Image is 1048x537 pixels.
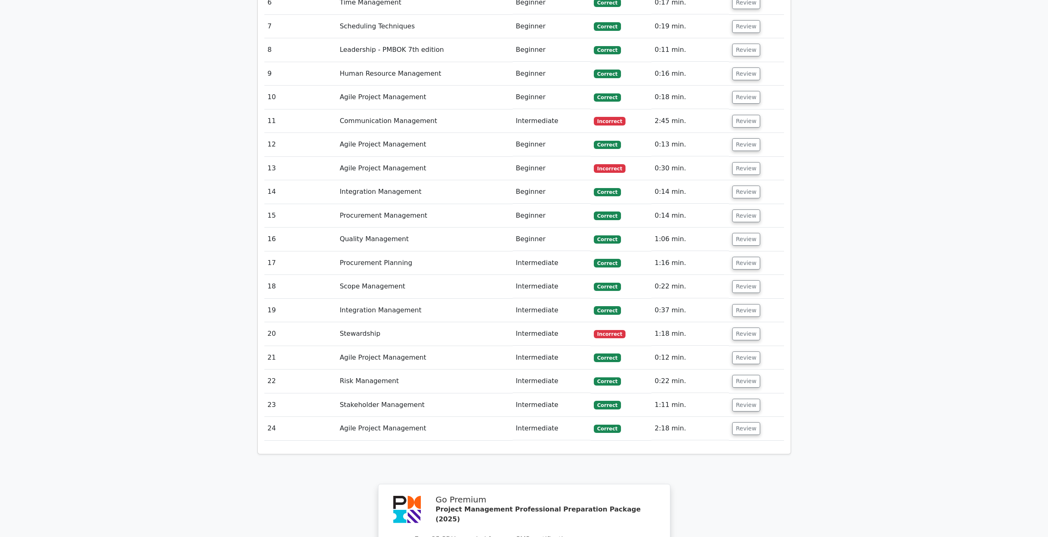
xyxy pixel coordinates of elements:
[264,346,336,370] td: 21
[264,370,336,393] td: 22
[264,417,336,440] td: 24
[513,251,591,275] td: Intermediate
[264,157,336,180] td: 13
[264,180,336,204] td: 14
[594,235,621,244] span: Correct
[651,251,729,275] td: 1:16 min.
[732,375,760,388] button: Review
[513,157,591,180] td: Beginner
[513,299,591,322] td: Intermediate
[513,86,591,109] td: Beginner
[594,117,626,125] span: Incorrect
[651,109,729,133] td: 2:45 min.
[732,162,760,175] button: Review
[732,328,760,340] button: Review
[336,275,513,298] td: Scope Management
[264,228,336,251] td: 16
[651,204,729,228] td: 0:14 min.
[651,15,729,38] td: 0:19 min.
[264,275,336,298] td: 18
[594,283,621,291] span: Correct
[513,370,591,393] td: Intermediate
[336,157,513,180] td: Agile Project Management
[336,322,513,346] td: Stewardship
[264,15,336,38] td: 7
[336,180,513,204] td: Integration Management
[594,330,626,338] span: Incorrect
[732,304,760,317] button: Review
[336,15,513,38] td: Scheduling Techniques
[651,157,729,180] td: 0:30 min.
[513,133,591,156] td: Beginner
[336,299,513,322] td: Integration Management
[513,346,591,370] td: Intermediate
[513,38,591,62] td: Beginner
[651,299,729,322] td: 0:37 min.
[732,422,760,435] button: Review
[594,259,621,267] span: Correct
[732,91,760,104] button: Review
[732,257,760,270] button: Review
[513,62,591,86] td: Beginner
[651,38,729,62] td: 0:11 min.
[594,353,621,362] span: Correct
[732,280,760,293] button: Review
[594,306,621,314] span: Correct
[264,251,336,275] td: 17
[594,46,621,54] span: Correct
[264,133,336,156] td: 12
[594,212,621,220] span: Correct
[336,370,513,393] td: Risk Management
[594,70,621,78] span: Correct
[264,38,336,62] td: 8
[513,180,591,204] td: Beginner
[336,86,513,109] td: Agile Project Management
[651,180,729,204] td: 0:14 min.
[651,417,729,440] td: 2:18 min.
[594,141,621,149] span: Correct
[732,115,760,128] button: Review
[594,425,621,433] span: Correct
[336,38,513,62] td: Leadership - PMBOK 7th edition
[336,393,513,417] td: Stakeholder Management
[594,188,621,196] span: Correct
[594,22,621,30] span: Correct
[513,322,591,346] td: Intermediate
[264,204,336,228] td: 15
[651,346,729,370] td: 0:12 min.
[594,401,621,409] span: Correct
[594,164,626,172] span: Incorrect
[513,15,591,38] td: Beginner
[264,109,336,133] td: 11
[732,399,760,411] button: Review
[264,393,336,417] td: 23
[651,393,729,417] td: 1:11 min.
[732,209,760,222] button: Review
[651,322,729,346] td: 1:18 min.
[732,233,760,246] button: Review
[513,417,591,440] td: Intermediate
[336,133,513,156] td: Agile Project Management
[732,44,760,56] button: Review
[732,20,760,33] button: Review
[651,62,729,86] td: 0:16 min.
[336,62,513,86] td: Human Resource Management
[264,86,336,109] td: 10
[336,228,513,251] td: Quality Management
[594,377,621,386] span: Correct
[336,417,513,440] td: Agile Project Management
[594,93,621,102] span: Correct
[732,67,760,80] button: Review
[732,186,760,198] button: Review
[513,393,591,417] td: Intermediate
[513,204,591,228] td: Beginner
[336,346,513,370] td: Agile Project Management
[336,109,513,133] td: Communication Management
[732,138,760,151] button: Review
[651,228,729,251] td: 1:06 min.
[732,351,760,364] button: Review
[651,133,729,156] td: 0:13 min.
[264,62,336,86] td: 9
[513,275,591,298] td: Intermediate
[651,275,729,298] td: 0:22 min.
